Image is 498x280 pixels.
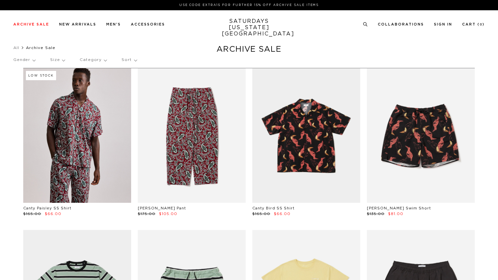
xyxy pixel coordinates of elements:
a: Men's [106,23,121,26]
p: Sort [122,52,136,68]
span: $175.00 [138,212,155,216]
p: Gender [13,52,35,68]
div: Low Stock [26,71,56,80]
small: 0 [480,23,482,26]
a: Collaborations [378,23,424,26]
p: Size [50,52,65,68]
a: Canty Paisley SS Shirt [23,206,71,210]
a: SATURDAYS[US_STATE][GEOGRAPHIC_DATA] [222,18,277,37]
span: $66.00 [45,212,61,216]
span: $105.00 [159,212,177,216]
a: Sign In [434,23,452,26]
a: Canty Bird SS Shirt [252,206,294,210]
a: [PERSON_NAME] Swim Short [367,206,431,210]
span: $135.00 [367,212,384,216]
a: All [13,46,19,50]
p: Category [80,52,107,68]
span: $81.00 [388,212,403,216]
span: $165.00 [23,212,41,216]
a: Cart (0) [462,23,485,26]
a: Accessories [131,23,165,26]
span: Archive Sale [26,46,55,50]
span: $66.00 [274,212,290,216]
p: Use Code EXTRA15 for Further 15% Off Archive Sale Items [16,3,482,8]
span: $165.00 [252,212,270,216]
a: [PERSON_NAME] Pant [138,206,186,210]
a: New Arrivals [59,23,96,26]
a: Archive Sale [13,23,49,26]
